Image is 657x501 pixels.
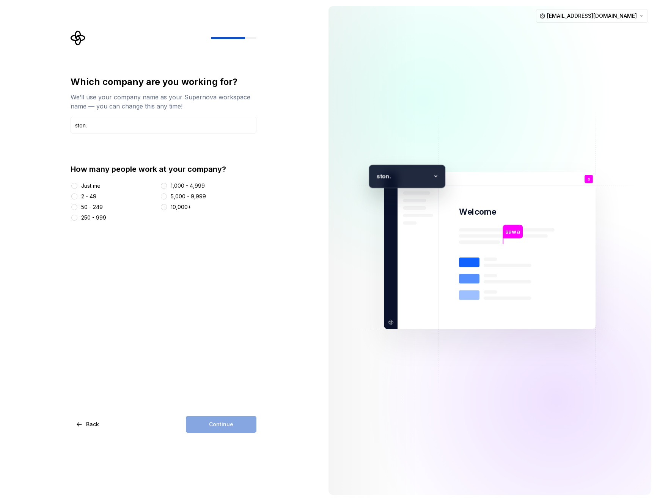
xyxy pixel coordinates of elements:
[71,117,256,133] input: Company name
[459,206,496,217] p: Welcome
[86,421,99,428] span: Back
[547,12,637,20] span: [EMAIL_ADDRESS][DOMAIN_NAME]
[588,177,590,181] p: s
[71,93,256,111] div: We’ll use your company name as your Supernova workspace name — you can change this any time!
[171,203,191,211] div: 10,000+
[81,203,103,211] div: 50 - 249
[505,227,520,236] p: sawa
[81,214,106,221] div: 250 - 999
[71,76,256,88] div: Which company are you working for?
[380,171,430,181] p: ton.
[81,182,101,190] div: Just me
[171,193,206,200] div: 5,000 - 9,999
[536,9,648,23] button: [EMAIL_ADDRESS][DOMAIN_NAME]
[71,416,105,433] button: Back
[71,164,256,174] div: How many people work at your company?
[171,182,205,190] div: 1,000 - 4,999
[81,193,96,200] div: 2 - 49
[71,30,86,46] svg: Supernova Logo
[373,171,380,181] p: s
